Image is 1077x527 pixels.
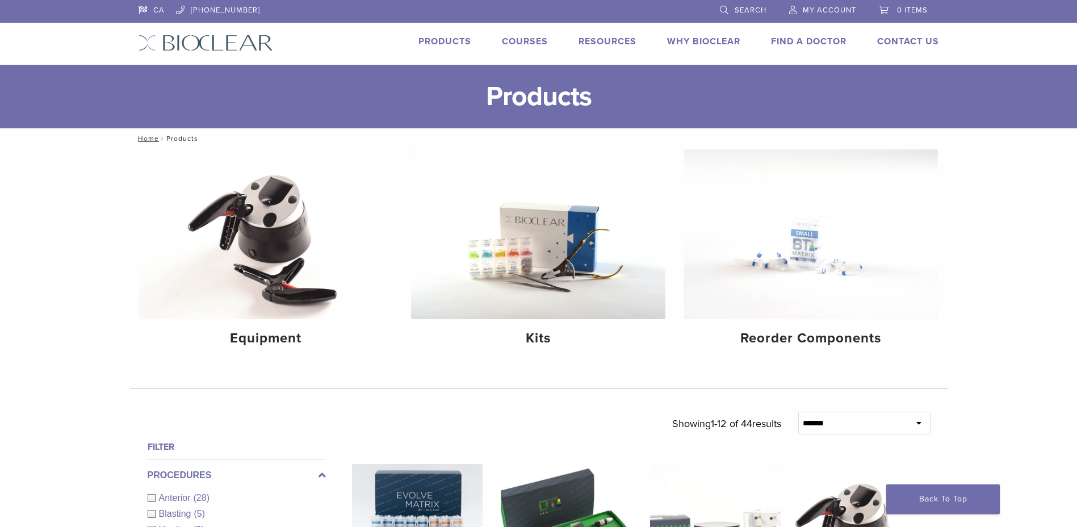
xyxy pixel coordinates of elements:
[897,6,928,15] span: 0 items
[667,36,740,47] a: Why Bioclear
[130,128,948,149] nav: Products
[148,469,326,482] label: Procedures
[139,149,393,319] img: Equipment
[886,484,1000,514] a: Back To Top
[418,36,471,47] a: Products
[139,35,273,51] img: Bioclear
[684,149,938,356] a: Reorder Components
[877,36,939,47] a: Contact Us
[502,36,548,47] a: Courses
[411,149,665,356] a: Kits
[159,493,194,503] span: Anterior
[711,417,752,430] span: 1-12 of 44
[139,149,393,356] a: Equipment
[735,6,766,15] span: Search
[579,36,636,47] a: Resources
[693,328,929,349] h4: Reorder Components
[771,36,846,47] a: Find A Doctor
[159,509,194,518] span: Blasting
[194,509,205,518] span: (5)
[148,328,384,349] h4: Equipment
[672,412,781,436] p: Showing results
[194,493,209,503] span: (28)
[803,6,856,15] span: My Account
[135,135,159,143] a: Home
[148,440,326,454] h4: Filter
[420,328,656,349] h4: Kits
[159,136,166,141] span: /
[684,149,938,319] img: Reorder Components
[411,149,665,319] img: Kits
